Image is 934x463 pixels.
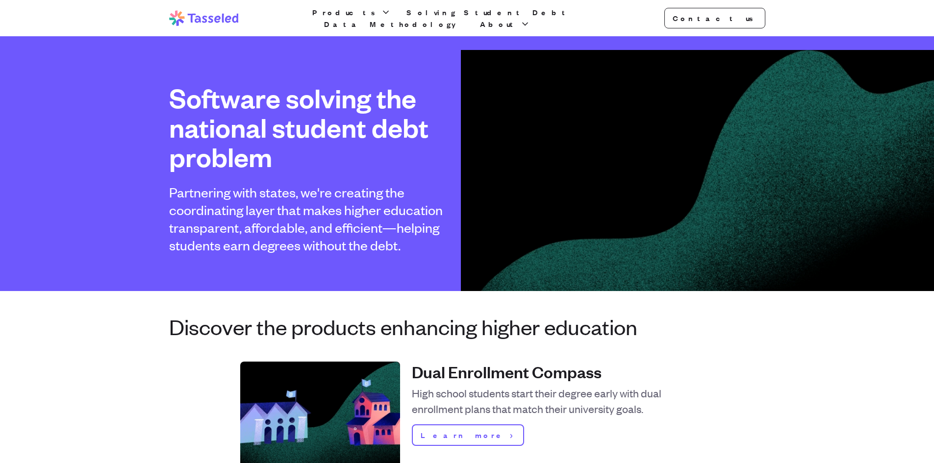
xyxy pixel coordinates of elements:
button: Products [310,6,393,18]
a: Data Methodology [322,18,466,30]
h2: Partnering with states, we're creating the coordinating layer that makes higher education transpa... [169,183,452,254]
h3: Discover the products enhancing higher education [169,315,765,338]
span: Learn more [421,429,506,441]
a: Contact us [664,8,765,28]
h4: Dual Enrollment Compass [412,362,694,381]
span: Products [312,6,379,18]
a: Learn more [412,424,524,446]
p: High school students start their degree early with dual enrollment plans that match their univers... [412,385,694,416]
a: Solving Student Debt [404,6,572,18]
h1: Software solving the national student debt problem [169,83,452,171]
button: About [478,18,532,30]
span: About [480,18,518,30]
